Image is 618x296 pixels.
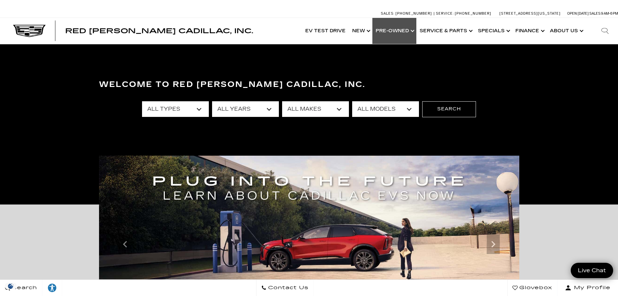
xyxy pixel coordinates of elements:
img: Opt-Out Icon [3,283,18,289]
span: Red [PERSON_NAME] Cadillac, Inc. [65,27,253,35]
button: Search [422,101,476,117]
span: Contact Us [266,283,309,292]
a: Service: [PHONE_NUMBER] [434,12,493,15]
select: Filter by type [142,101,209,117]
a: Live Chat [571,263,613,278]
a: Specials [475,18,512,44]
a: Service & Parts [416,18,475,44]
span: [PHONE_NUMBER] [455,11,491,16]
span: My Profile [571,283,611,292]
a: Pre-Owned [372,18,416,44]
a: Glovebox [507,280,557,296]
span: [PHONE_NUMBER] [395,11,432,16]
select: Filter by year [212,101,279,117]
span: Sales: [589,11,601,16]
div: Previous [119,234,132,254]
select: Filter by make [282,101,349,117]
a: Sales: [PHONE_NUMBER] [381,12,434,15]
span: 9 AM-6 PM [601,11,618,16]
a: Contact Us [256,280,314,296]
a: Finance [512,18,547,44]
span: Glovebox [518,283,552,292]
div: Explore your accessibility options [42,283,62,293]
img: Cadillac Dark Logo with Cadillac White Text [13,25,46,37]
h3: Welcome to Red [PERSON_NAME] Cadillac, Inc. [99,78,519,91]
span: Live Chat [575,267,609,274]
a: EV Test Drive [302,18,349,44]
span: Open [DATE] [567,11,589,16]
a: Explore your accessibility options [42,280,62,296]
div: Next [487,234,500,254]
a: [STREET_ADDRESS][US_STATE] [499,11,561,16]
button: Open user profile menu [557,280,618,296]
span: Search [10,283,37,292]
section: Click to Open Cookie Consent Modal [3,283,18,289]
span: Sales: [381,11,395,16]
a: Red [PERSON_NAME] Cadillac, Inc. [65,28,253,34]
a: New [349,18,372,44]
select: Filter by model [352,101,419,117]
span: Service: [436,11,454,16]
a: About Us [547,18,585,44]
